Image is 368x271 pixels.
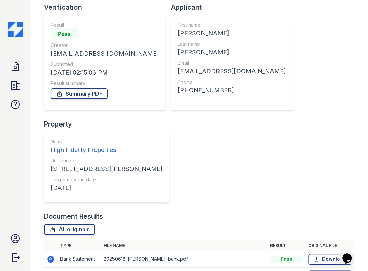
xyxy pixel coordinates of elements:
div: Phone [178,79,286,85]
a: Download [308,254,352,265]
th: File name [101,240,267,251]
div: High Fidelity Properties [51,145,162,155]
td: Bank Statement [57,251,101,268]
div: [EMAIL_ADDRESS][DOMAIN_NAME] [51,49,159,58]
div: Last name [178,41,286,47]
div: Target move in date [51,176,162,183]
div: Result summary [51,80,159,87]
div: Property [44,119,175,129]
div: [EMAIL_ADDRESS][DOMAIN_NAME] [178,66,286,76]
a: Name High Fidelity Properties [51,138,162,155]
th: Result [267,240,305,251]
th: Type [57,240,101,251]
div: Unit number [51,157,162,164]
div: Pass [270,256,303,263]
div: Applicant [171,3,298,12]
div: [PERSON_NAME] [178,28,286,38]
div: [PHONE_NUMBER] [178,85,286,95]
th: Original file [305,240,354,251]
div: Result [51,22,159,28]
div: [PERSON_NAME] [178,47,286,57]
img: CE_Icon_Blue-c292c112584629df590d857e76928e9f676e5b41ef8f769ba2f05ee15b207248.png [8,22,23,37]
td: 20250618-[PERSON_NAME]-bank.pdf [101,251,267,268]
div: Email [178,60,286,66]
div: Name [51,138,162,145]
div: First name [178,22,286,28]
div: [DATE] [51,183,162,193]
a: All originals [44,224,95,235]
div: Document Results [44,212,103,221]
div: [STREET_ADDRESS][PERSON_NAME] [51,164,162,174]
div: Creator [51,42,159,49]
div: Submitted [51,61,159,68]
div: Verification [44,3,171,12]
a: Summary PDF [51,88,108,99]
div: [DATE] 02:15:06 PM [51,68,159,77]
iframe: chat widget [339,244,361,264]
div: Pass [51,28,78,39]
